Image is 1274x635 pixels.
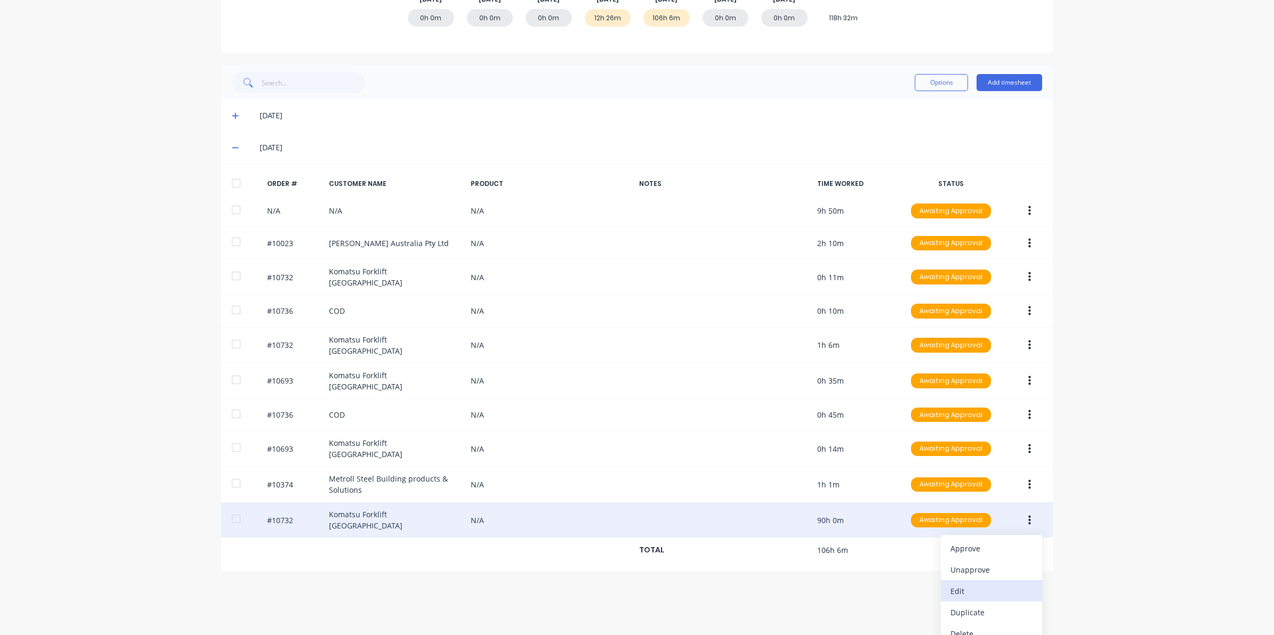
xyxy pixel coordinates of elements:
button: Duplicate [941,601,1042,623]
div: NOTES [639,179,809,189]
div: Awaiting Approval [911,270,991,284]
button: Approve [941,538,1042,559]
div: TIME WORKED [817,179,897,189]
div: 106h 6m [643,9,690,27]
div: [DATE] [260,110,1042,121]
div: Awaiting Approval [911,236,991,251]
div: Duplicate [950,605,1033,620]
div: Awaiting Approval [911,513,991,528]
div: Awaiting Approval [911,408,991,422]
button: Awaiting Approval [910,512,991,528]
button: Awaiting Approval [910,235,991,251]
div: ORDER # [267,179,320,189]
div: 118h 32m [820,9,867,27]
button: Awaiting Approval [910,373,991,389]
div: 0h 0m [408,9,454,27]
div: 0h 0m [703,9,749,27]
div: 12h 26m [585,9,631,27]
button: Awaiting Approval [910,477,991,493]
div: [DATE] [260,142,1042,153]
div: STATUS [906,179,996,189]
div: Edit [950,583,1033,599]
div: CUSTOMER NAME [329,179,462,189]
button: Awaiting Approval [910,269,991,285]
button: Edit [941,580,1042,601]
div: 0h 0m [761,9,808,27]
div: Awaiting Approval [911,442,991,457]
div: Unapprove [950,562,1033,577]
input: Search... [262,72,366,93]
button: Awaiting Approval [910,337,991,353]
div: Awaiting Approval [911,373,991,388]
button: Awaiting Approval [910,303,991,319]
button: Options [915,74,968,91]
button: Unapprove [941,559,1042,580]
div: Awaiting Approval [911,304,991,319]
button: Awaiting Approval [910,407,991,423]
div: 0h 0m [467,9,513,27]
div: 0h 0m [526,9,572,27]
button: Add timesheet [977,74,1042,91]
div: Awaiting Approval [911,477,991,492]
button: Awaiting Approval [910,441,991,457]
div: Approve [950,541,1033,556]
div: Awaiting Approval [911,203,991,218]
button: Awaiting Approval [910,203,991,219]
div: Awaiting Approval [911,338,991,353]
div: PRODUCT [471,179,631,189]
